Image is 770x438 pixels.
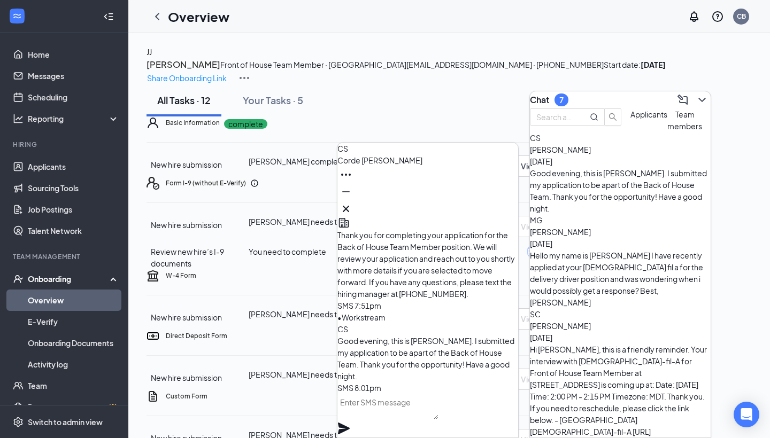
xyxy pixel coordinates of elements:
[340,202,352,215] svg: Cross
[13,273,24,284] svg: UserCheck
[530,249,711,308] div: Hello my name is [PERSON_NAME] I have recently applied at your [DEMOGRAPHIC_DATA] fil a for the d...
[151,312,222,322] span: New hire submission
[641,60,666,69] strong: [DATE]
[224,119,267,129] p: complete
[166,118,220,128] h5: Basic Information
[13,113,24,124] svg: Analysis
[147,46,152,58] button: JJ
[147,72,227,84] button: Share Onboarding Link
[406,60,604,69] span: [EMAIL_ADDRESS][DOMAIN_NAME] · [PHONE_NUMBER]
[147,330,159,342] svg: DirectDepositIcon
[527,246,554,257] button: Review
[337,300,518,311] div: SMS 7:51pm
[28,113,120,124] div: Reporting
[151,10,164,23] svg: ChevronLeft
[168,7,229,26] h1: Overview
[151,373,222,382] span: New hire submission
[28,375,119,396] a: Team
[249,157,384,166] span: [PERSON_NAME] completed on [DATE]
[696,93,709,106] svg: ChevronDown
[166,392,207,401] h5: Custom Form
[147,390,159,403] svg: CustomFormIcon
[676,93,689,106] svg: ComposeMessage
[667,109,702,131] span: Team members
[243,93,303,107] div: Your Tasks · 5
[238,72,251,84] img: More Actions
[28,273,110,284] div: Onboarding
[530,132,711,144] div: CS
[28,220,119,241] a: Talent Network
[147,58,220,72] button: [PERSON_NAME]
[630,109,667,119] span: Applicants
[530,214,711,226] div: MG
[337,216,350,229] svg: Company
[604,60,666,69] span: Start date:
[337,323,518,335] div: CS
[28,332,119,354] a: Onboarding Documents
[28,156,119,177] a: Applicants
[559,96,564,105] div: 7
[530,308,711,320] div: SC
[530,167,711,214] div: Good evening, this is [PERSON_NAME]. I submitted my application to be apart of the Back of House ...
[28,354,119,375] a: Activity log
[147,269,159,282] svg: TaxGovernmentIcon
[337,200,355,217] button: Cross
[13,252,117,261] div: Team Management
[737,12,746,21] div: CB
[337,143,518,154] div: CS
[12,11,22,21] svg: WorkstreamLogo
[688,10,700,23] svg: Notifications
[674,91,691,108] button: ComposeMessage
[13,140,117,149] div: Hiring
[249,309,378,319] span: [PERSON_NAME] needs to complete
[337,422,350,435] svg: Plane
[530,227,591,237] span: [PERSON_NAME]
[711,10,724,23] svg: QuestionInfo
[340,168,352,181] svg: Ellipses
[590,113,598,121] svg: MagnifyingGlass
[166,178,246,188] h5: Form I-9 (without E-Verify)
[250,179,259,187] svg: Info
[147,72,227,84] p: Share Onboarding Link
[220,60,406,69] span: Front of House Team Member · [GEOGRAPHIC_DATA]
[536,111,575,123] input: Search applicant
[151,160,222,169] span: New hire submission
[530,321,591,331] span: [PERSON_NAME]
[605,113,621,121] span: search
[28,177,119,199] a: Sourcing Tools
[147,116,159,129] svg: User
[249,370,378,379] span: [PERSON_NAME] needs to complete
[28,44,119,65] a: Home
[734,402,759,427] div: Open Intercom Messenger
[694,91,711,108] button: ChevronDown
[337,312,386,322] span: • Workstream
[337,382,518,394] div: SMS 8:01pm
[147,177,159,190] svg: FormI9EVerifyIcon
[249,247,326,256] span: You need to complete
[604,108,621,126] button: search
[337,155,422,165] span: Corde [PERSON_NAME]
[337,336,514,381] span: Good evening, this is [PERSON_NAME]. I submitted my application to be apart of the Back of House ...
[103,11,114,22] svg: Collapse
[337,183,355,200] button: Minimize
[530,239,552,248] span: [DATE]
[28,396,119,418] a: DocumentsCrown
[166,331,227,341] h5: Direct Deposit Form
[166,271,196,280] h5: W-4 Form
[249,217,378,226] span: [PERSON_NAME] needs to complete
[28,87,119,108] a: Scheduling
[157,93,211,107] div: All Tasks · 12
[530,94,549,106] h3: Chat
[13,417,24,427] svg: Settings
[28,199,119,220] a: Job Postings
[337,230,515,299] span: Thank you for completing your application for the Back of House Team Member position. We will rev...
[28,311,119,332] a: E-Verify
[337,166,355,183] button: Ellipses
[340,185,352,198] svg: Minimize
[530,145,591,154] span: [PERSON_NAME]
[28,65,119,87] a: Messages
